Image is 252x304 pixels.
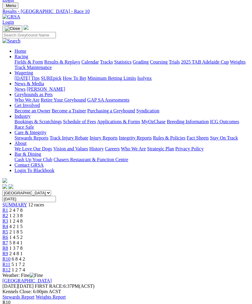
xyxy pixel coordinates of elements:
[15,157,250,162] div: Bar & Dining
[2,178,7,183] img: logo-grsa-white.png
[63,76,86,81] a: How To Bet
[15,141,27,146] a: About
[187,135,209,140] a: Fact Sheets
[181,59,229,64] a: 2025 TAB Adelaide Cup
[15,130,47,135] a: Care & Integrity
[15,76,250,81] div: Wagering
[9,246,23,251] span: 1 3 7 8
[89,135,118,140] a: Injury Reports
[5,26,20,31] img: Close
[15,108,50,113] a: Become an Owner
[15,59,43,64] a: Fields & Form
[11,262,25,267] span: 5 1 7 2
[15,70,33,75] a: Wagering
[2,14,20,20] img: GRSA
[41,76,61,81] a: SUREpick
[15,65,52,70] a: Track Maintenance
[147,146,174,151] a: Strategic Plan
[6,3,16,8] span: Menu
[2,38,21,44] img: Search
[53,146,88,151] a: Vision and Values
[2,202,27,207] a: SUMMARY
[2,20,14,25] a: Login
[15,81,44,86] a: News & Media
[87,76,136,81] a: Minimum Betting Limits
[87,97,130,102] a: GAP SA Assessments
[2,218,8,224] a: R3
[9,208,23,213] span: 2 4 7 8
[81,59,99,64] a: Calendar
[2,196,56,202] input: Select date
[89,146,104,151] a: History
[137,76,152,81] a: Isolynx
[8,184,13,189] img: twitter.svg
[27,86,65,92] a: [PERSON_NAME]
[2,2,18,9] button: Toggle navigation
[15,103,40,108] a: Get Involved
[9,251,23,256] span: 2 4 8 1
[44,59,80,64] a: Results & Replays
[105,146,120,151] a: Careers
[167,119,209,124] a: Breeding Information
[15,135,48,140] a: Stewards Reports
[15,162,44,168] a: Contact GRSA
[15,135,250,141] div: Care & Integrity
[9,229,23,234] span: 2 1 8 5
[2,246,8,251] a: R8
[53,157,128,162] a: Chasers Restaurant & Function Centre
[2,262,10,267] a: R11
[2,213,8,218] span: R2
[119,135,152,140] a: Integrity Reports
[2,184,7,189] img: facebook.svg
[2,240,8,245] a: R7
[36,294,66,299] a: Weights Report
[9,240,23,245] span: 5 8 4 1
[153,135,186,140] a: Rules & Policies
[97,119,140,124] a: Applications & Forms
[2,284,34,289] span: [DATE]
[15,59,250,70] div: Racing
[15,157,52,162] a: Cash Up Your Club
[2,25,22,32] button: Toggle navigation
[30,273,43,278] img: Fine
[2,32,56,38] input: Search
[41,97,86,102] a: Retire Your Greyhound
[15,146,52,151] a: We Love Our Dogs
[15,54,28,59] a: Racing
[2,9,250,14] div: Results - [GEOGRAPHIC_DATA] - Race 10
[2,229,8,234] span: R5
[35,284,63,289] span: FIRST RACE:
[210,119,239,124] a: ICG Outcomes
[15,114,31,119] a: Industry
[2,208,8,213] a: R1
[15,76,40,81] a: [DATE] Tips
[141,119,166,124] a: MyOzChase
[2,235,8,240] span: R6
[63,119,96,124] a: Schedule of Fees
[15,146,250,152] div: About
[150,59,168,64] a: Coursing
[2,251,8,256] span: R9
[230,59,246,64] a: Weights
[2,284,18,289] span: [DATE]
[52,108,86,113] a: Become a Trainer
[169,59,180,64] a: Trials
[15,119,250,130] div: Industry
[2,256,11,262] a: R10
[2,267,11,272] a: R12
[35,284,95,289] span: 6:37PM(ACST)
[12,267,25,272] span: 1 2 7 4
[100,59,113,64] a: Tracks
[50,135,88,140] a: Track Injury Rebate
[2,224,8,229] a: R4
[12,256,25,262] span: 6 8 4 2
[15,124,34,130] a: Race Safe
[15,49,26,54] a: Home
[15,97,250,103] div: Greyhounds as Pets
